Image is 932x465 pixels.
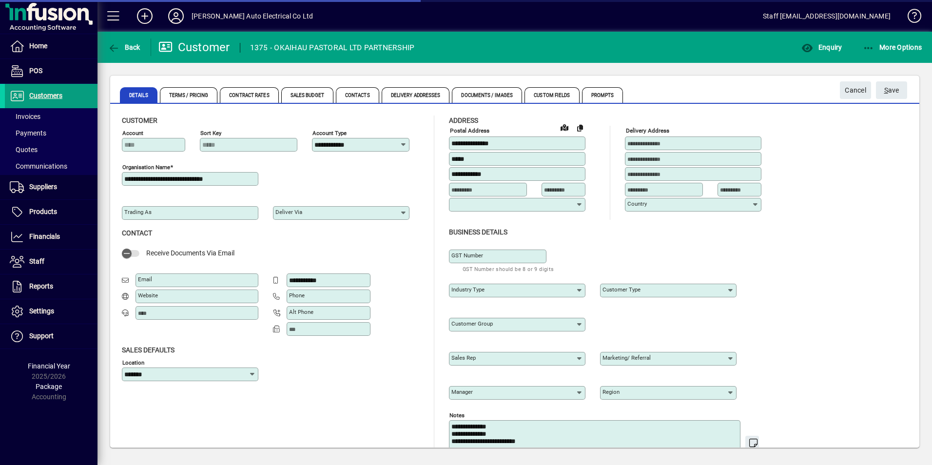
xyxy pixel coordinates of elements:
span: Cancel [845,82,866,98]
span: Sales Budget [281,87,333,103]
mat-label: Sort key [200,130,221,136]
a: Support [5,324,97,349]
a: Communications [5,158,97,174]
span: Delivery Addresses [382,87,450,103]
span: Communications [10,162,67,170]
span: Financial Year [28,362,70,370]
div: [PERSON_NAME] Auto Electrical Co Ltd [192,8,313,24]
span: Package [36,383,62,390]
span: Contact [122,229,152,237]
a: Payments [5,125,97,141]
button: Enquiry [799,39,844,56]
mat-label: Sales rep [451,354,476,361]
span: Quotes [10,146,38,154]
a: Staff [5,250,97,274]
a: View on map [557,119,572,135]
mat-hint: GST Number should be 8 or 9 digits [463,263,554,274]
a: Suppliers [5,175,97,199]
mat-label: Trading as [124,209,152,215]
a: POS [5,59,97,83]
span: Customer [122,116,157,124]
mat-label: Account Type [312,130,347,136]
button: Save [876,81,907,99]
span: Documents / Images [452,87,522,103]
span: Support [29,332,54,340]
div: 1375 - OKAIHAU PASTORAL LTD PARTNERSHIP [250,40,415,56]
button: Back [105,39,143,56]
span: Contacts [336,87,379,103]
button: Profile [160,7,192,25]
button: Cancel [840,81,871,99]
mat-label: Deliver via [275,209,302,215]
mat-label: Manager [451,388,473,395]
a: Reports [5,274,97,299]
app-page-header-button: Back [97,39,151,56]
span: Customers [29,92,62,99]
a: Products [5,200,97,224]
span: ave [884,82,899,98]
span: Back [108,43,140,51]
span: Terms / Pricing [160,87,218,103]
span: Custom Fields [524,87,579,103]
span: Financials [29,232,60,240]
span: Settings [29,307,54,315]
mat-label: Account [122,130,143,136]
mat-label: Organisation name [122,164,170,171]
span: Details [120,87,157,103]
mat-label: Email [138,276,152,283]
mat-label: Country [627,200,647,207]
div: Staff [EMAIL_ADDRESS][DOMAIN_NAME] [763,8,891,24]
mat-label: Location [122,359,144,366]
button: Copy to Delivery address [572,120,588,136]
a: Quotes [5,141,97,158]
span: Staff [29,257,44,265]
mat-label: Alt Phone [289,309,313,315]
span: Prompts [582,87,623,103]
mat-label: Customer group [451,320,493,327]
button: Add [129,7,160,25]
span: Enquiry [801,43,842,51]
mat-label: Customer type [602,286,641,293]
span: Address [449,116,478,124]
span: Invoices [10,113,40,120]
mat-label: Website [138,292,158,299]
span: Suppliers [29,183,57,191]
span: More Options [863,43,922,51]
a: Settings [5,299,97,324]
span: S [884,86,888,94]
span: Reports [29,282,53,290]
span: Business details [449,228,507,236]
a: Financials [5,225,97,249]
mat-label: Region [602,388,620,395]
mat-label: Marketing/ Referral [602,354,651,361]
button: More Options [860,39,925,56]
mat-label: Phone [289,292,305,299]
span: Home [29,42,47,50]
mat-label: Industry type [451,286,485,293]
a: Invoices [5,108,97,125]
a: Knowledge Base [900,2,920,34]
span: Payments [10,129,46,137]
a: Home [5,34,97,58]
mat-label: GST Number [451,252,483,259]
div: Customer [158,39,230,55]
span: Products [29,208,57,215]
span: Sales defaults [122,346,175,354]
span: Receive Documents Via Email [146,249,234,257]
mat-label: Notes [449,411,465,418]
span: POS [29,67,42,75]
span: Contract Rates [220,87,278,103]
